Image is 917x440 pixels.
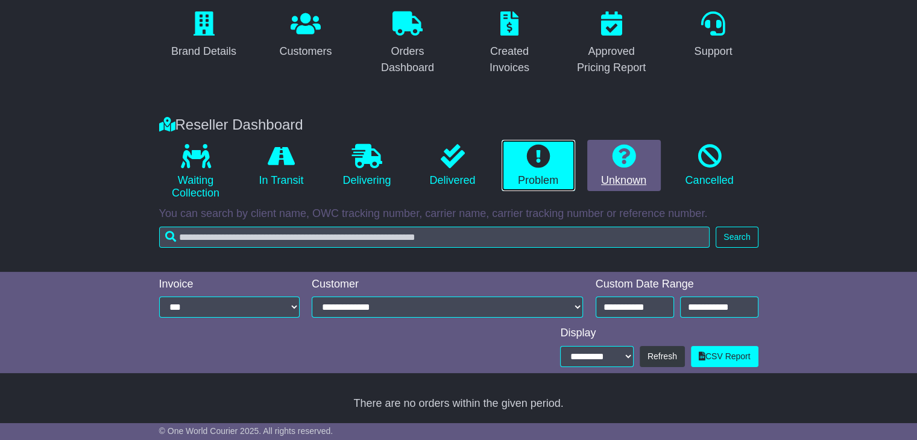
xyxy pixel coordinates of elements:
[465,7,555,80] a: Created Invoices
[245,140,318,192] a: In Transit
[156,397,761,410] div: There are no orders within the given period.
[416,140,490,192] a: Delivered
[171,43,236,60] div: Brand Details
[159,207,758,221] p: You can search by client name, OWC tracking number, carrier name, carrier tracking number or refe...
[673,140,746,192] a: Cancelled
[371,43,445,76] div: Orders Dashboard
[159,278,300,291] div: Invoice
[330,140,404,192] a: Delivering
[587,140,661,192] a: Unknown
[596,278,758,291] div: Custom Date Range
[271,7,339,64] a: Customers
[312,278,584,291] div: Customer
[153,116,764,134] div: Reseller Dashboard
[694,43,732,60] div: Support
[159,426,333,436] span: © One World Courier 2025. All rights reserved.
[473,43,547,76] div: Created Invoices
[640,346,685,367] button: Refresh
[163,7,244,64] a: Brand Details
[567,7,657,80] a: Approved Pricing Report
[686,7,740,64] a: Support
[279,43,332,60] div: Customers
[691,346,758,367] a: CSV Report
[363,7,453,80] a: Orders Dashboard
[502,140,575,192] a: Problem
[716,227,758,248] button: Search
[560,327,758,340] div: Display
[575,43,649,76] div: Approved Pricing Report
[159,140,233,204] a: Waiting Collection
